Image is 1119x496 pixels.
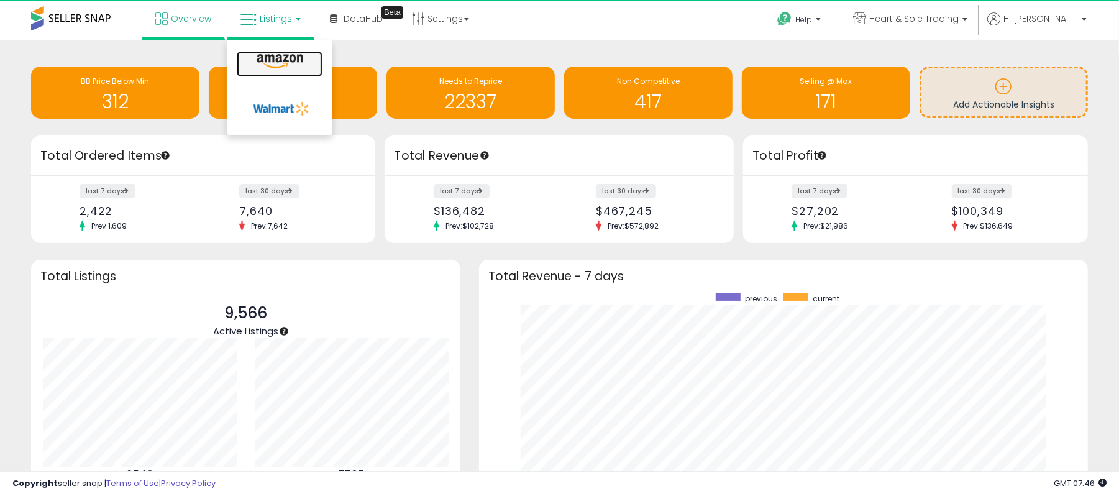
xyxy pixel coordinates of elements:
[816,150,828,161] div: Tooltip anchor
[596,204,712,218] div: $467,245
[1054,477,1107,489] span: 2025-10-14 07:46 GMT
[742,67,910,119] a: Selling @ Max 171
[394,147,724,165] h3: Total Revenue
[596,184,656,198] label: last 30 days
[40,272,451,281] h3: Total Listings
[921,68,1086,116] a: Add Actionable Insights
[869,12,959,25] span: Heart & Sole Trading
[171,12,211,25] span: Overview
[12,478,216,490] div: seller snap | |
[564,67,733,119] a: Non Competitive 417
[260,12,292,25] span: Listings
[488,272,1079,281] h3: Total Revenue - 7 days
[80,184,135,198] label: last 7 days
[617,76,680,86] span: Non Competitive
[767,2,833,40] a: Help
[479,150,490,161] div: Tooltip anchor
[215,91,371,112] h1: 302
[777,11,792,27] i: Get Help
[953,98,1054,111] span: Add Actionable Insights
[795,14,812,25] span: Help
[239,184,299,198] label: last 30 days
[81,76,149,86] span: BB Price Below Min
[85,221,133,231] span: Prev: 1,609
[80,204,194,218] div: 2,422
[213,324,278,338] span: Active Listings
[792,184,847,198] label: last 7 days
[752,147,1078,165] h3: Total Profit
[797,221,854,231] span: Prev: $21,986
[434,184,490,198] label: last 7 days
[339,467,364,482] b: 7787
[344,12,383,25] span: DataHub
[381,6,403,19] div: Tooltip anchor
[278,326,290,337] div: Tooltip anchor
[213,301,278,325] p: 9,566
[209,67,377,119] a: Inventory Age 302
[393,91,549,112] h1: 22337
[813,293,839,304] span: current
[952,204,1066,218] div: $100,349
[106,477,159,489] a: Terms of Use
[161,477,216,489] a: Privacy Policy
[245,221,294,231] span: Prev: 7,642
[126,467,153,482] b: 9543
[987,12,1087,40] a: Hi [PERSON_NAME]
[40,147,366,165] h3: Total Ordered Items
[745,293,777,304] span: previous
[37,91,193,112] h1: 312
[957,221,1020,231] span: Prev: $136,649
[800,76,852,86] span: Selling @ Max
[239,204,354,218] div: 7,640
[12,477,58,489] strong: Copyright
[386,67,555,119] a: Needs to Reprice 22337
[31,67,199,119] a: BB Price Below Min 312
[434,204,550,218] div: $136,482
[952,184,1012,198] label: last 30 days
[439,76,502,86] span: Needs to Reprice
[439,221,500,231] span: Prev: $102,728
[792,204,906,218] div: $27,202
[1003,12,1078,25] span: Hi [PERSON_NAME]
[748,91,904,112] h1: 171
[570,91,726,112] h1: 417
[160,150,171,161] div: Tooltip anchor
[601,221,665,231] span: Prev: $572,892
